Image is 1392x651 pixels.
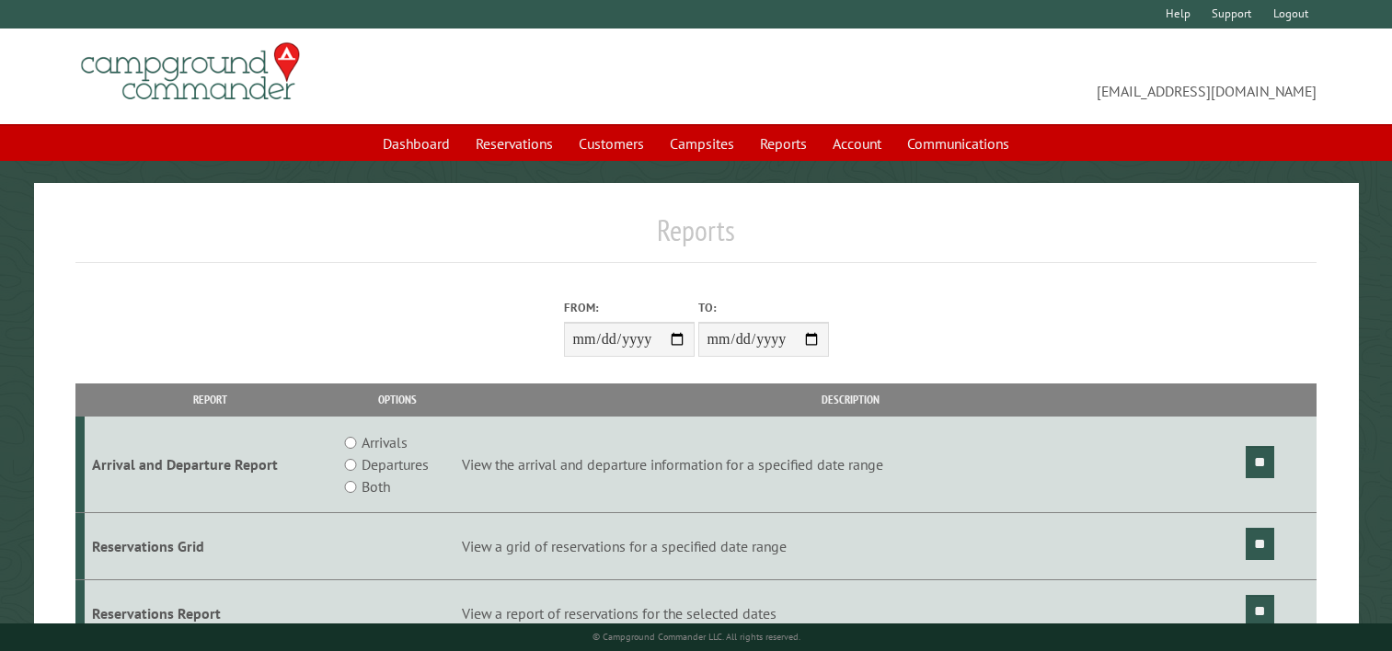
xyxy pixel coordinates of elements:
[696,51,1317,102] span: [EMAIL_ADDRESS][DOMAIN_NAME]
[362,431,408,453] label: Arrivals
[592,631,800,643] small: © Campground Commander LLC. All rights reserved.
[749,126,818,161] a: Reports
[698,299,829,316] label: To:
[85,383,337,416] th: Report
[362,475,390,497] label: Both
[85,513,337,580] td: Reservations Grid
[459,579,1243,646] td: View a report of reservations for the selected dates
[362,453,429,475] label: Departures
[896,126,1020,161] a: Communications
[85,579,337,646] td: Reservations Report
[75,36,305,108] img: Campground Commander
[337,383,459,416] th: Options
[659,126,745,161] a: Campsites
[564,299,695,316] label: From:
[372,126,461,161] a: Dashboard
[822,126,892,161] a: Account
[459,513,1243,580] td: View a grid of reservations for a specified date range
[568,126,655,161] a: Customers
[465,126,564,161] a: Reservations
[85,417,337,513] td: Arrival and Departure Report
[459,417,1243,513] td: View the arrival and departure information for a specified date range
[459,383,1243,416] th: Description
[75,212,1317,263] h1: Reports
